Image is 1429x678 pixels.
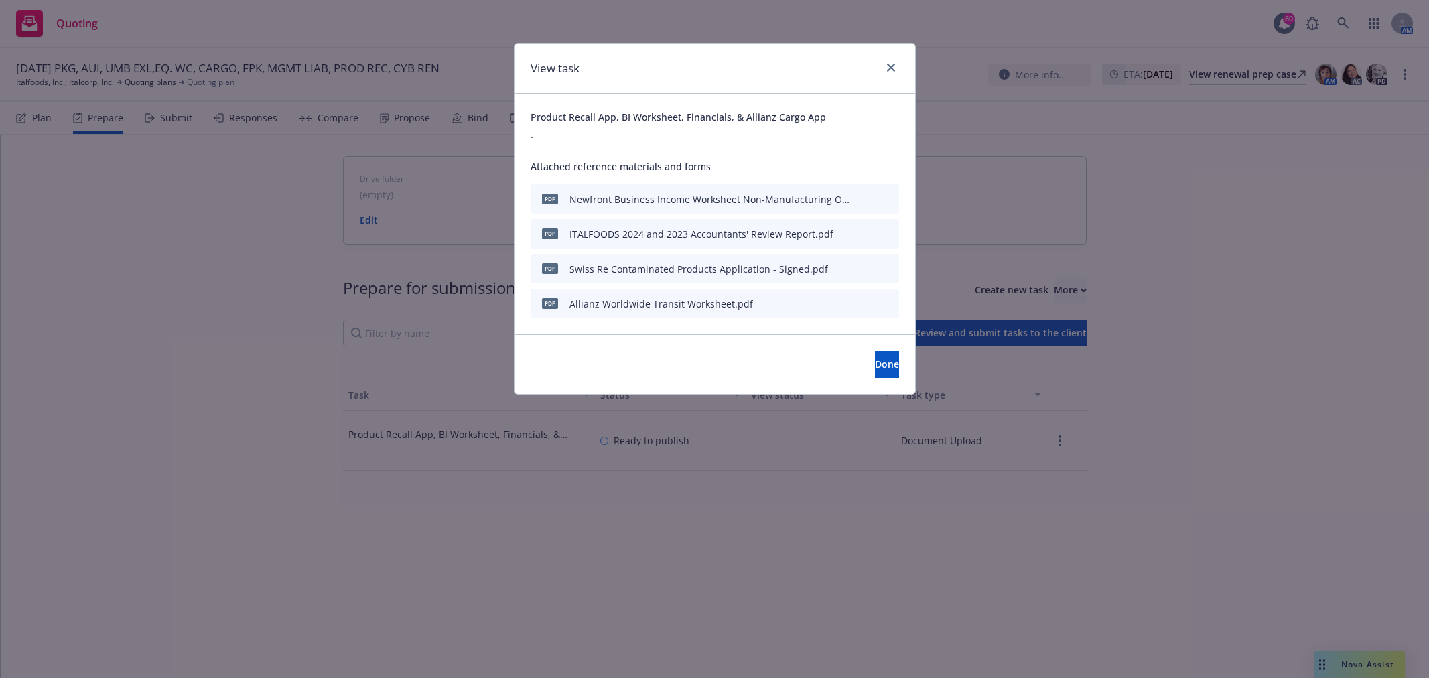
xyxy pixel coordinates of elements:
span: - [531,129,899,143]
div: Swiss Re Contaminated Products Application - Signed.pdf [569,262,828,276]
button: preview file [882,261,894,277]
span: pdf [542,228,558,239]
span: pdf [542,194,558,204]
button: download file [860,191,871,207]
button: preview file [882,295,894,312]
a: close [883,60,899,76]
h1: View task [531,60,580,77]
button: download file [860,226,871,242]
button: preview file [882,226,894,242]
span: Done [875,358,899,370]
button: download file [860,295,871,312]
button: download file [860,261,871,277]
div: Allianz Worldwide Transit Worksheet.pdf [569,297,753,311]
span: pdf [542,263,558,273]
div: Newfront Business Income Worksheet Non-Manufacturing Operations Including Ordinary Payroll.pdf [569,192,855,206]
button: Done [875,351,899,378]
button: preview file [882,191,894,207]
span: Product Recall App, BI Worksheet, Financials, & Allianz Cargo App [531,110,899,124]
span: Attached reference materials and forms [531,159,899,174]
div: ITALFOODS 2024 and 2023 Accountants' Review Report.pdf [569,227,833,241]
span: pdf [542,298,558,308]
